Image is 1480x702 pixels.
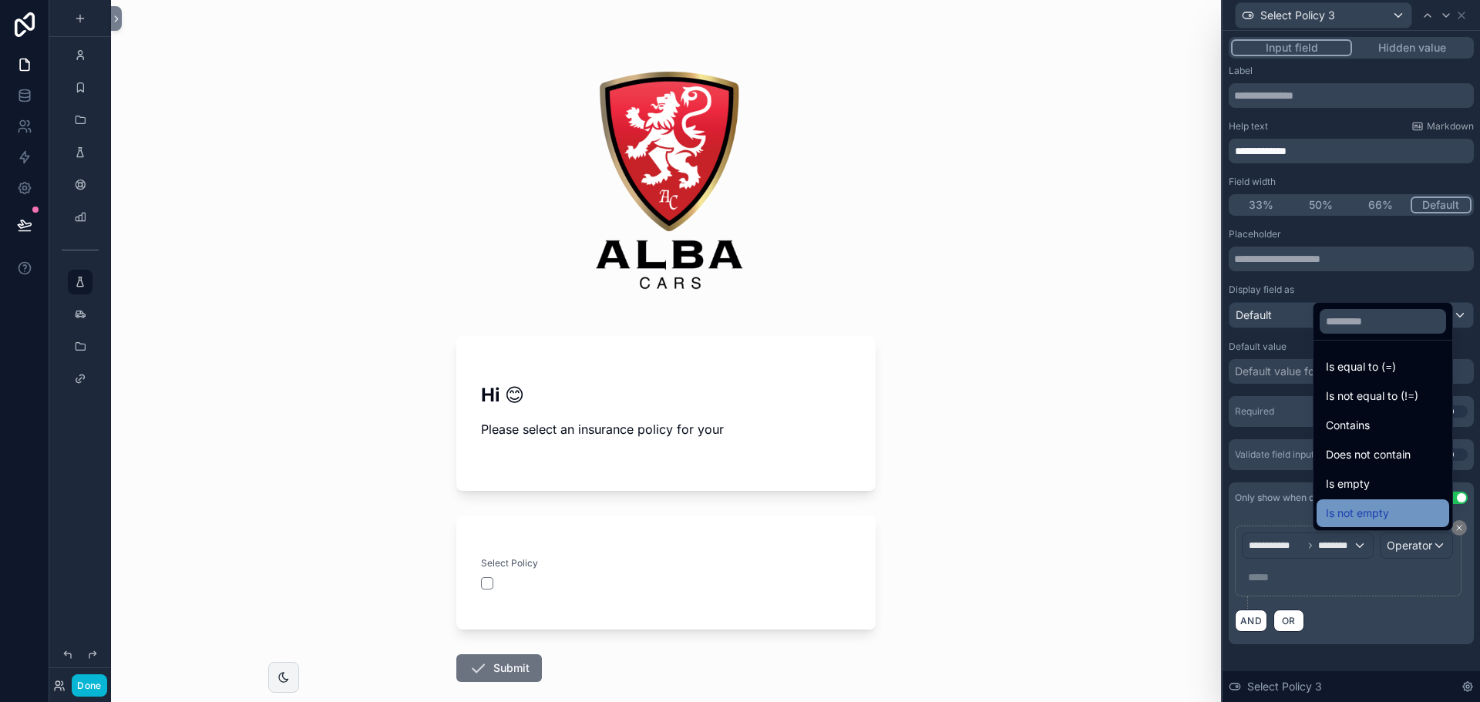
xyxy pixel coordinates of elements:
span: Does not contain [1326,445,1411,464]
h2: Hi 😊 [481,382,851,408]
p: Please select an insurance policy for your [481,420,851,438]
span: Is equal to (=) [1326,358,1396,376]
button: Done [72,674,106,697]
span: Contains [1326,416,1370,435]
button: Submit [456,654,542,682]
span: Is not empty [1326,504,1389,522]
span: Is not equal to (!=) [1326,387,1418,405]
span: Select Policy [481,557,538,569]
span: Is empty [1326,475,1370,493]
